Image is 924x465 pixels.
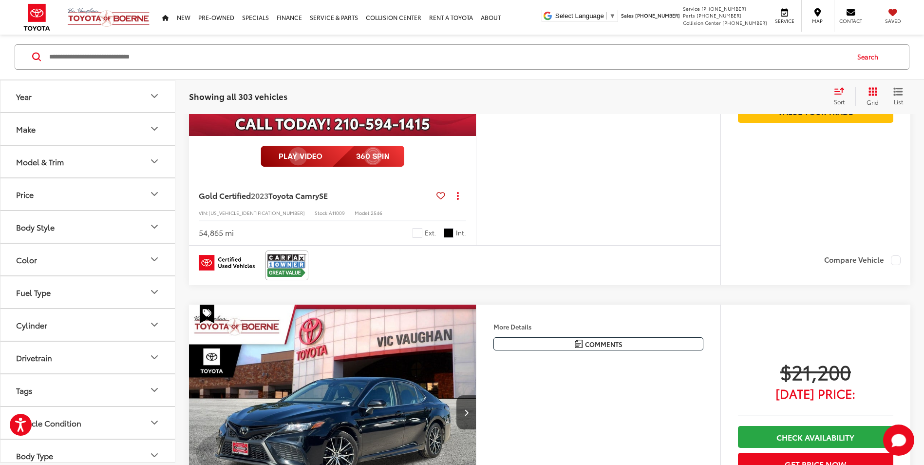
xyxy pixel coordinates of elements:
[0,309,176,341] button: CylinderCylinder
[456,395,476,429] button: Next image
[606,12,607,19] span: ​
[149,352,160,364] div: Drivetrain
[16,451,53,460] div: Body Type
[261,146,404,167] img: full motion video
[67,7,150,27] img: Vic Vaughan Toyota of Boerne
[16,124,36,134] div: Make
[555,12,616,19] a: Select Language​
[738,388,893,398] span: [DATE] Price:
[0,244,176,275] button: ColorColor
[621,12,634,19] span: Sales
[829,87,855,106] button: Select sort value
[493,337,703,350] button: Comments
[807,18,828,24] span: Map
[189,90,287,102] span: Showing all 303 vehicles
[701,5,746,12] span: [PHONE_NUMBER]
[200,305,214,323] span: Special
[16,157,64,166] div: Model & Trim
[493,323,703,330] h4: More Details
[738,359,893,384] span: $21,200
[413,228,422,238] span: White
[199,255,255,271] img: Toyota Certified Used Vehicles
[48,45,848,69] input: Search by Make, Model, or Keyword
[0,276,176,308] button: Fuel TypeFuel Type
[824,255,901,265] label: Compare Vehicle
[16,92,32,101] div: Year
[0,80,176,112] button: YearYear
[867,98,879,106] span: Grid
[555,12,604,19] span: Select Language
[267,252,306,278] img: View CARFAX report
[16,190,34,199] div: Price
[0,211,176,243] button: Body StyleBody Style
[456,228,466,237] span: Int.
[355,209,371,216] span: Model:
[722,19,767,26] span: [PHONE_NUMBER]
[883,425,914,456] button: Toggle Chat Window
[329,209,345,216] span: A11009
[199,227,234,238] div: 54,865 mi
[609,12,616,19] span: ▼
[149,287,160,298] div: Fuel Type
[149,91,160,102] div: Year
[16,255,37,264] div: Color
[251,190,268,201] span: 2023
[208,209,305,216] span: [US_VEHICLE_IDENTIFICATION_NUMBER]
[697,12,741,19] span: [PHONE_NUMBER]
[738,426,893,448] a: Check Availability
[315,209,329,216] span: Stock:
[683,19,721,26] span: Collision Center
[199,209,208,216] span: VIN:
[371,209,382,216] span: 2546
[635,12,680,19] span: [PHONE_NUMBER]
[893,97,903,106] span: List
[149,123,160,135] div: Make
[848,45,892,69] button: Search
[16,418,81,427] div: Vehicle Condition
[444,228,453,238] span: Black
[149,385,160,396] div: Tags
[199,190,433,201] a: Gold Certified2023Toyota CamrySE
[882,18,904,24] span: Saved
[683,12,695,19] span: Parts
[16,386,33,395] div: Tags
[149,450,160,462] div: Body Type
[16,320,47,329] div: Cylinder
[0,178,176,210] button: PricePrice
[883,425,914,456] svg: Start Chat
[773,18,795,24] span: Service
[886,87,910,106] button: List View
[149,319,160,331] div: Cylinder
[0,407,176,439] button: Vehicle ConditionVehicle Condition
[319,190,328,201] span: SE
[149,417,160,429] div: Vehicle Condition
[425,228,436,237] span: Ext.
[449,187,466,204] button: Actions
[16,353,52,362] div: Drivetrain
[834,97,845,106] span: Sort
[199,190,251,201] span: Gold Certified
[268,190,319,201] span: Toyota Camry
[0,113,176,145] button: MakeMake
[149,189,160,200] div: Price
[149,156,160,168] div: Model & Trim
[149,254,160,266] div: Color
[575,340,583,348] img: Comments
[149,221,160,233] div: Body Style
[839,18,862,24] span: Contact
[585,340,622,349] span: Comments
[855,87,886,106] button: Grid View
[0,374,176,406] button: TagsTags
[457,192,459,199] span: dropdown dots
[16,222,55,232] div: Body Style
[0,342,176,373] button: DrivetrainDrivetrain
[683,5,700,12] span: Service
[16,288,51,297] div: Fuel Type
[0,146,176,177] button: Model & TrimModel & Trim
